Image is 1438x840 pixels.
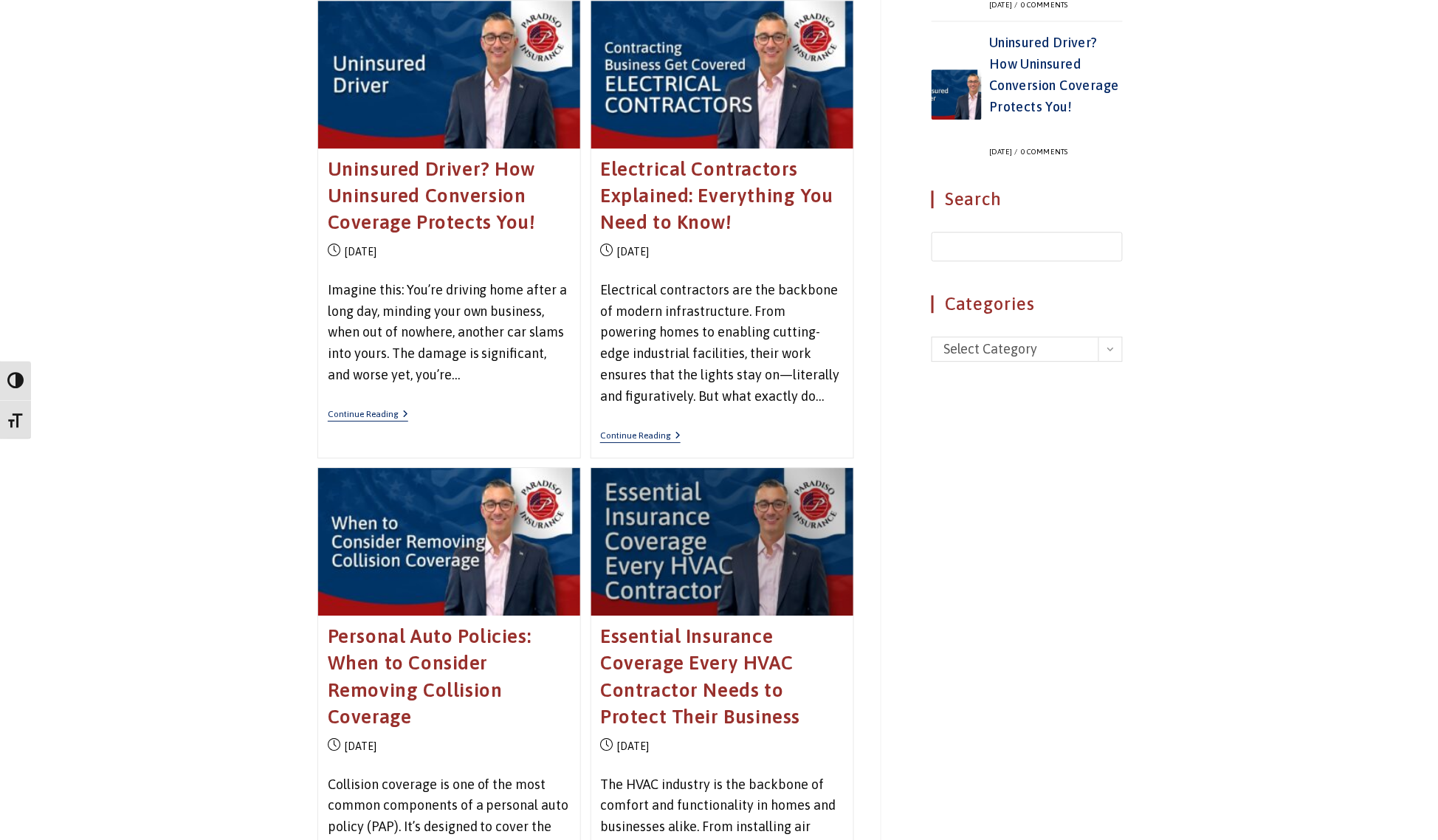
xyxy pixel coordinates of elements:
[1022,1,1068,9] a: 0 Comments
[989,35,1119,114] a: Uninsured Driver? How Uninsured Conversion Coverage Protects You!
[932,232,1123,261] input: Insert search query
[328,738,376,758] li: [DATE]
[600,738,844,765] ul: Post details:
[1013,1,1020,9] span: /
[600,280,844,407] p: Electrical contractors are the backbone of modern infrastructure. From powering homes to enabling...
[932,190,1123,208] h4: Search
[600,738,649,758] li: [DATE]
[600,158,833,234] a: Electrical Contractors Explained: Everything You Need to Know!
[600,625,800,728] a: Essential Insurance Coverage Every HVAC Contractor Needs to Protect Their Business
[989,148,1019,156] div: [DATE]
[328,244,376,264] li: [DATE]
[600,244,844,271] ul: Post details:
[328,738,571,765] ul: Post details:
[328,158,536,234] a: Uninsured Driver? How Uninsured Conversion Coverage Protects You!
[600,244,649,264] li: [DATE]
[600,430,681,443] a: Continue Reading
[328,244,571,271] ul: Post details:
[932,295,1123,313] h4: Categories
[932,232,1123,261] form: Search this website
[328,625,531,728] a: Personal Auto Policies: When to Consider Removing Collision Coverage
[1022,148,1068,156] a: 0 Comments
[989,1,1019,10] div: [DATE]
[1013,148,1020,156] span: /
[328,409,408,421] a: Continue Reading
[328,280,571,386] p: Imagine this: You’re driving home after a long day, minding your own business, when out of nowher...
